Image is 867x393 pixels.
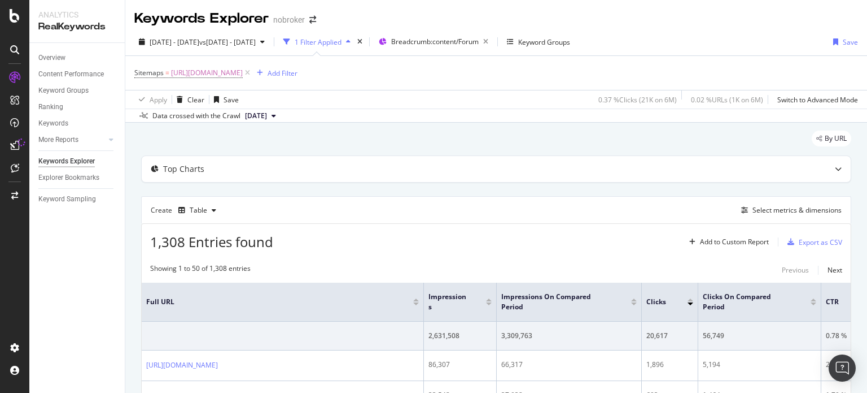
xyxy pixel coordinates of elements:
[134,90,167,109] button: Apply
[598,95,677,105] div: 0.37 % Clicks ( 21K on 6M )
[355,36,365,47] div: times
[295,37,341,47] div: 1 Filter Applied
[38,85,89,97] div: Keyword Groups
[172,90,204,109] button: Clear
[38,156,117,167] a: Keywords Explorer
[38,68,104,80] div: Content Performance
[240,109,281,123] button: [DATE]
[829,33,858,51] button: Save
[38,68,117,80] a: Content Performance
[38,193,96,205] div: Keyword Sampling
[268,68,297,78] div: Add Filter
[150,37,199,47] span: [DATE] - [DATE]
[150,95,167,105] div: Apply
[703,360,816,370] div: 5,194
[700,239,769,245] div: Add to Custom Report
[782,265,809,275] div: Previous
[827,264,842,277] button: Next
[827,265,842,275] div: Next
[826,297,850,307] span: CTR
[501,292,614,312] span: Impressions On Compared Period
[38,193,117,205] a: Keyword Sampling
[38,101,117,113] a: Ranking
[773,90,858,109] button: Switch to Advanced Mode
[171,65,243,81] span: [URL][DOMAIN_NAME]
[703,331,816,341] div: 56,749
[783,233,842,251] button: Export as CSV
[151,201,221,219] div: Create
[38,52,65,64] div: Overview
[391,37,479,46] span: Breadcrumb: content/Forum
[799,237,842,247] div: Export as CSV
[691,95,763,105] div: 0.02 % URLs ( 1K on 6M )
[752,205,842,215] div: Select metrics & dimensions
[829,355,856,382] div: Open Intercom Messenger
[134,9,269,28] div: Keywords Explorer
[502,33,575,51] button: Keyword Groups
[38,118,117,129] a: Keywords
[777,95,858,105] div: Switch to Advanced Mode
[245,111,267,121] span: 2025 Aug. 4th
[428,331,492,341] div: 2,631,508
[199,37,256,47] span: vs [DATE] - [DATE]
[134,68,164,77] span: Sitemaps
[38,20,116,33] div: RealKeywords
[146,297,396,307] span: Full URL
[38,172,117,184] a: Explorer Bookmarks
[825,135,847,142] span: By URL
[163,163,204,175] div: Top Charts
[38,172,99,184] div: Explorer Bookmarks
[165,68,169,77] span: =
[252,66,297,80] button: Add Filter
[428,360,492,370] div: 86,307
[812,131,851,146] div: legacy label
[309,16,316,24] div: arrow-right-arrow-left
[152,111,240,121] div: Data crossed with the Crawl
[38,134,78,146] div: More Reports
[150,264,251,277] div: Showing 1 to 50 of 1,308 entries
[38,101,63,113] div: Ranking
[501,360,637,370] div: 66,317
[146,360,218,371] a: [URL][DOMAIN_NAME]
[501,331,637,341] div: 3,309,763
[843,37,858,47] div: Save
[38,52,117,64] a: Overview
[685,233,769,251] button: Add to Custom Report
[150,232,273,251] span: 1,308 Entries found
[190,207,207,214] div: Table
[782,264,809,277] button: Previous
[38,118,68,129] div: Keywords
[224,95,239,105] div: Save
[174,201,221,219] button: Table
[737,204,842,217] button: Select metrics & dimensions
[518,37,570,47] div: Keyword Groups
[703,292,794,312] span: Clicks On Compared Period
[646,360,693,370] div: 1,896
[646,331,693,341] div: 20,617
[428,292,469,312] span: Impressions
[134,33,269,51] button: [DATE] - [DATE]vs[DATE] - [DATE]
[209,90,239,109] button: Save
[38,134,106,146] a: More Reports
[273,14,305,25] div: nobroker
[374,33,493,51] button: Breadcrumb:content/Forum
[38,9,116,20] div: Analytics
[187,95,204,105] div: Clear
[646,297,671,307] span: Clicks
[279,33,355,51] button: 1 Filter Applied
[38,156,95,167] div: Keywords Explorer
[38,85,117,97] a: Keyword Groups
